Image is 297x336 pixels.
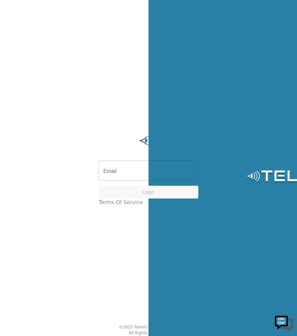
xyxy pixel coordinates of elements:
div: All Rights Reserved. [129,330,168,336]
a: Terms of Service [99,199,143,206]
img: Chat Widget [274,313,294,333]
div: © 2025 TeleVU Innovation Ltd. [119,324,178,330]
img: Logo [99,131,198,151]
